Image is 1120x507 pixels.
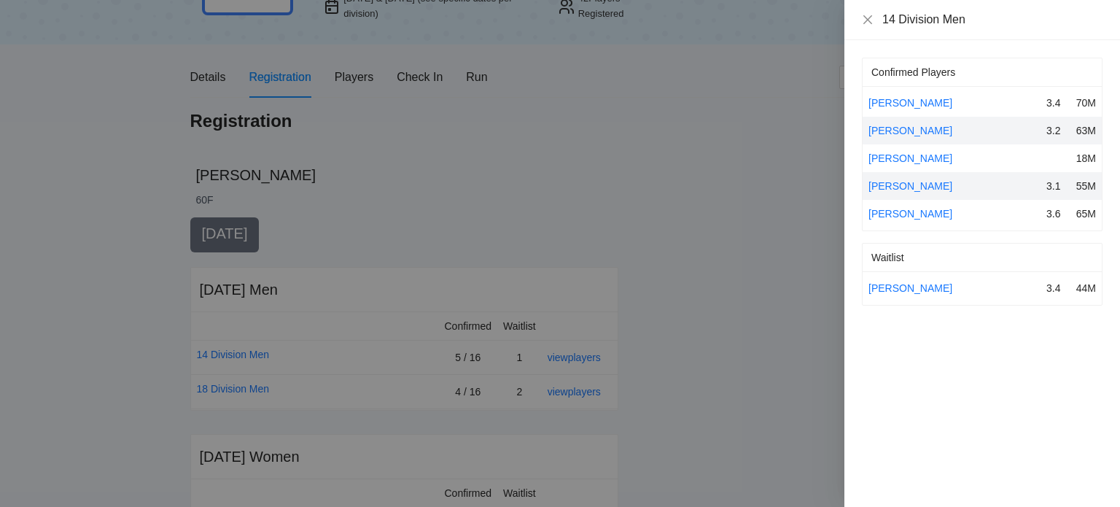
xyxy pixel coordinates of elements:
[862,14,874,26] button: Close
[1074,95,1096,111] div: 70M
[1074,178,1096,194] div: 55M
[1074,280,1096,296] div: 44M
[882,12,1102,28] div: 14 Division Men
[868,180,952,192] a: [PERSON_NAME]
[868,208,952,220] a: [PERSON_NAME]
[1046,123,1068,139] div: 3.2
[1074,206,1096,222] div: 65M
[871,244,1093,271] div: Waitlist
[862,14,874,26] span: close
[1074,123,1096,139] div: 63M
[868,152,952,164] a: [PERSON_NAME]
[1074,150,1096,166] div: 18M
[868,282,952,294] a: [PERSON_NAME]
[1046,178,1068,194] div: 3.1
[1046,95,1068,111] div: 3.4
[868,97,952,109] a: [PERSON_NAME]
[868,125,952,136] a: [PERSON_NAME]
[1046,206,1068,222] div: 3.6
[871,58,1093,86] div: Confirmed Players
[1046,280,1068,296] div: 3.4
